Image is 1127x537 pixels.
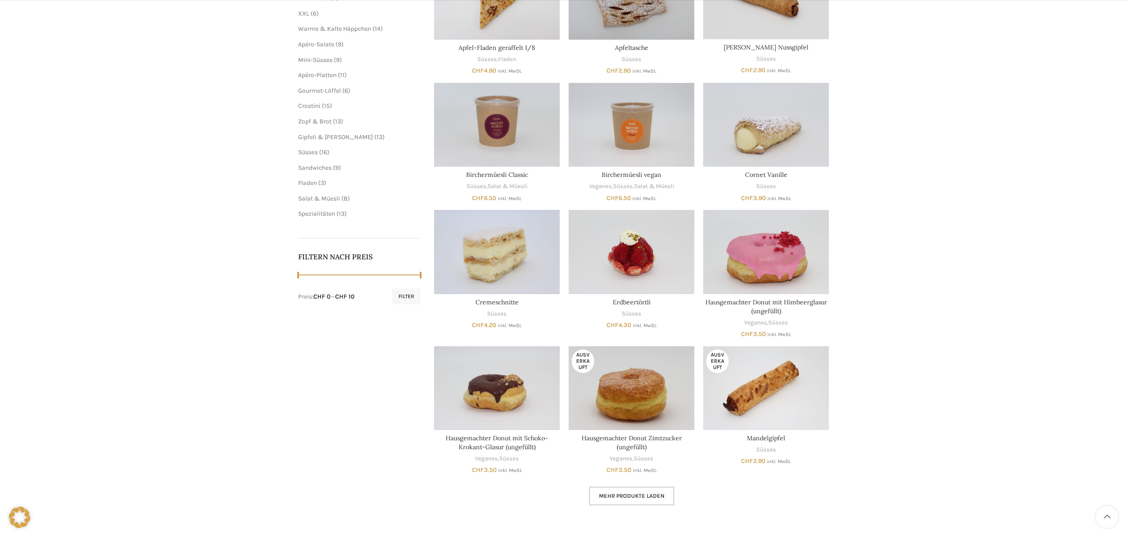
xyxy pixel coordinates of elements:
[569,182,694,191] div: , ,
[767,68,791,74] small: inkl. MwSt.
[472,466,497,474] bdi: 3.50
[744,319,767,327] a: Veganes
[475,455,498,463] a: Veganes
[768,319,788,327] a: Süsses
[335,164,339,172] span: 9
[607,321,619,329] span: CHF
[703,346,829,430] a: Mandelgipfel
[335,118,341,125] span: 13
[741,66,753,74] span: CHF
[498,55,516,64] a: Fladen
[298,179,317,187] a: Fladen
[298,56,332,64] a: Mini-Süsses
[498,467,522,473] small: inkl. MwSt.
[434,182,560,191] div: ,
[466,171,528,179] a: Birchermüesli Classic
[756,182,776,191] a: Süsses
[724,43,808,51] a: [PERSON_NAME] Nussgipfel
[610,455,632,463] a: Veganes
[767,196,791,201] small: inkl. MwSt.
[472,466,484,474] span: CHF
[298,71,336,79] a: Apéro-Platten
[706,349,729,373] span: Ausverkauft
[339,210,344,217] span: 13
[298,195,340,202] span: Salat & Müesli
[745,171,787,179] a: Cornet Vanille
[298,10,309,17] a: XXL
[344,87,348,94] span: 6
[632,68,656,74] small: inkl. MwSt.
[569,83,694,167] a: Birchermüesli vegan
[613,298,651,306] a: Erdbeertörtli
[634,182,674,191] a: Salat & Müesli
[377,133,382,141] span: 13
[703,83,829,167] a: Cornet Vanille
[313,293,331,300] span: CHF 0
[633,467,657,473] small: inkl. MwSt.
[589,182,612,191] a: Veganes
[756,446,776,454] a: Süsses
[298,87,341,94] span: Gourmet-Löffel
[767,332,791,337] small: inkl. MwSt.
[472,194,484,202] span: CHF
[767,459,791,464] small: inkl. MwSt.
[340,71,344,79] span: 11
[741,330,753,338] span: CHF
[434,55,560,64] div: ,
[703,319,829,327] div: ,
[703,210,829,294] a: Hausgemachter Donut mit Himbeerglasur (ungefüllt)
[298,148,318,156] a: Süsses
[320,179,324,187] span: 3
[321,148,327,156] span: 16
[613,182,633,191] a: Süsses
[446,434,548,451] a: Hausgemachter Donut mit Schoko-Krokant-Glasur (ungefüllt)
[335,293,355,300] span: CHF 10
[313,10,316,17] span: 6
[607,466,619,474] span: CHF
[741,66,766,74] bdi: 2.90
[741,457,766,465] bdi: 2.90
[298,25,371,33] a: Warme & Kalte Häppchen
[298,164,332,172] span: Sandwiches
[589,487,674,505] a: Mehr Produkte laden
[622,55,641,64] a: Süsses
[488,182,528,191] a: Salat & Müesli
[705,298,827,315] a: Hausgemachter Donut mit Himbeerglasur (ungefüllt)
[607,194,631,202] bdi: 6.50
[607,466,631,474] bdi: 3.50
[434,83,560,167] a: Birchermüesli Classic
[298,252,421,262] h5: Filtern nach Preis
[434,210,560,294] a: Cremeschnitte
[298,210,335,217] a: Spezialitäten
[1096,506,1118,528] a: Scroll to top button
[298,41,334,48] a: Apéro-Salate
[298,133,373,141] a: Gipfeli & [PERSON_NAME]
[569,346,694,430] a: Hausgemachter Donut Zimtzucker (ungefüllt)
[434,346,560,430] a: Hausgemachter Donut mit Schoko-Krokant-Glasur (ungefüllt)
[569,210,694,294] a: Erdbeertörtli
[298,118,332,125] span: Zopf & Brot
[336,56,340,64] span: 9
[741,194,753,202] span: CHF
[582,434,682,451] a: Hausgemachter Donut Zimtzucker (ungefüllt)
[472,194,496,202] bdi: 6.50
[344,195,348,202] span: 8
[607,67,619,74] span: CHF
[392,288,421,304] button: Filter
[632,196,656,201] small: inkl. MwSt.
[741,457,753,465] span: CHF
[634,455,653,463] a: Süsses
[338,41,341,48] span: 9
[498,196,522,201] small: inkl. MwSt.
[607,67,631,74] bdi: 2.90
[472,67,496,74] bdi: 4.90
[602,171,661,179] a: Birchermüesli vegan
